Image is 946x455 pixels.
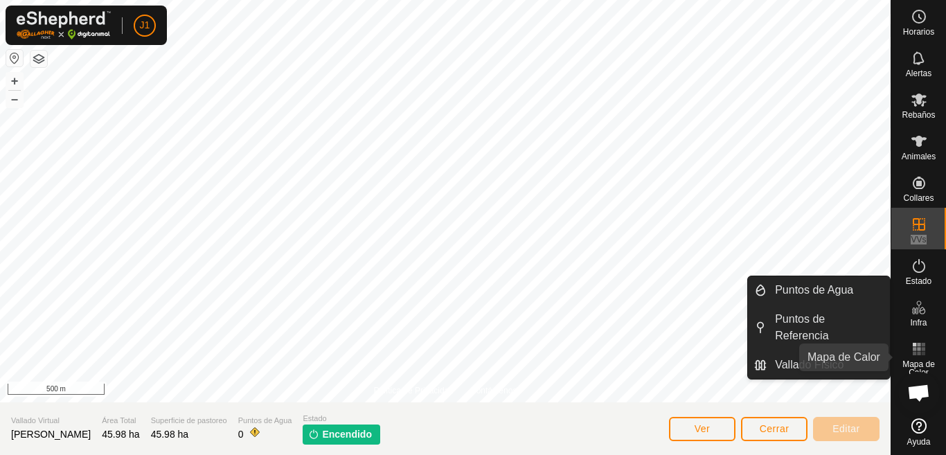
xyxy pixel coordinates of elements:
[748,351,890,379] li: Vallado Físico
[6,91,23,107] button: –
[151,415,227,427] span: Superficie de pastoreo
[767,276,890,304] a: Puntos de Agua
[748,305,890,350] li: Puntos de Referencia
[11,429,91,440] span: [PERSON_NAME]
[903,28,934,36] span: Horarios
[767,305,890,350] a: Puntos de Referencia
[907,438,931,446] span: Ayuda
[910,319,927,327] span: Infra
[775,282,853,298] span: Puntos de Agua
[374,384,454,397] a: Política de Privacidad
[832,423,860,434] span: Editar
[748,276,890,304] li: Puntos de Agua
[903,194,934,202] span: Collares
[895,360,943,377] span: Mapa de Calor
[906,277,931,285] span: Estado
[30,51,47,67] button: Capas del Mapa
[911,235,926,244] span: VVs
[308,429,319,440] img: encender
[775,357,844,373] span: Vallado Físico
[17,11,111,39] img: Logo Gallagher
[902,111,935,119] span: Rebaños
[741,417,807,441] button: Cerrar
[902,152,936,161] span: Animales
[891,413,946,452] a: Ayuda
[238,429,244,440] span: 0
[102,415,140,427] span: Área Total
[775,311,882,344] span: Puntos de Referencia
[238,415,292,427] span: Puntos de Agua
[303,413,380,425] span: Estado
[151,429,189,440] span: 45.98 ha
[767,351,890,379] a: Vallado Físico
[695,423,711,434] span: Ver
[6,73,23,89] button: +
[906,69,931,78] span: Alertas
[669,417,735,441] button: Ver
[322,427,372,442] span: Encendido
[6,50,23,66] button: Restablecer Mapa
[470,384,517,397] a: Contáctenos
[140,18,150,33] span: J1
[813,417,880,441] button: Editar
[760,423,789,434] span: Cerrar
[11,415,91,427] span: Vallado Virtual
[102,429,140,440] span: 45.98 ha
[898,372,940,413] a: Chat abierto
